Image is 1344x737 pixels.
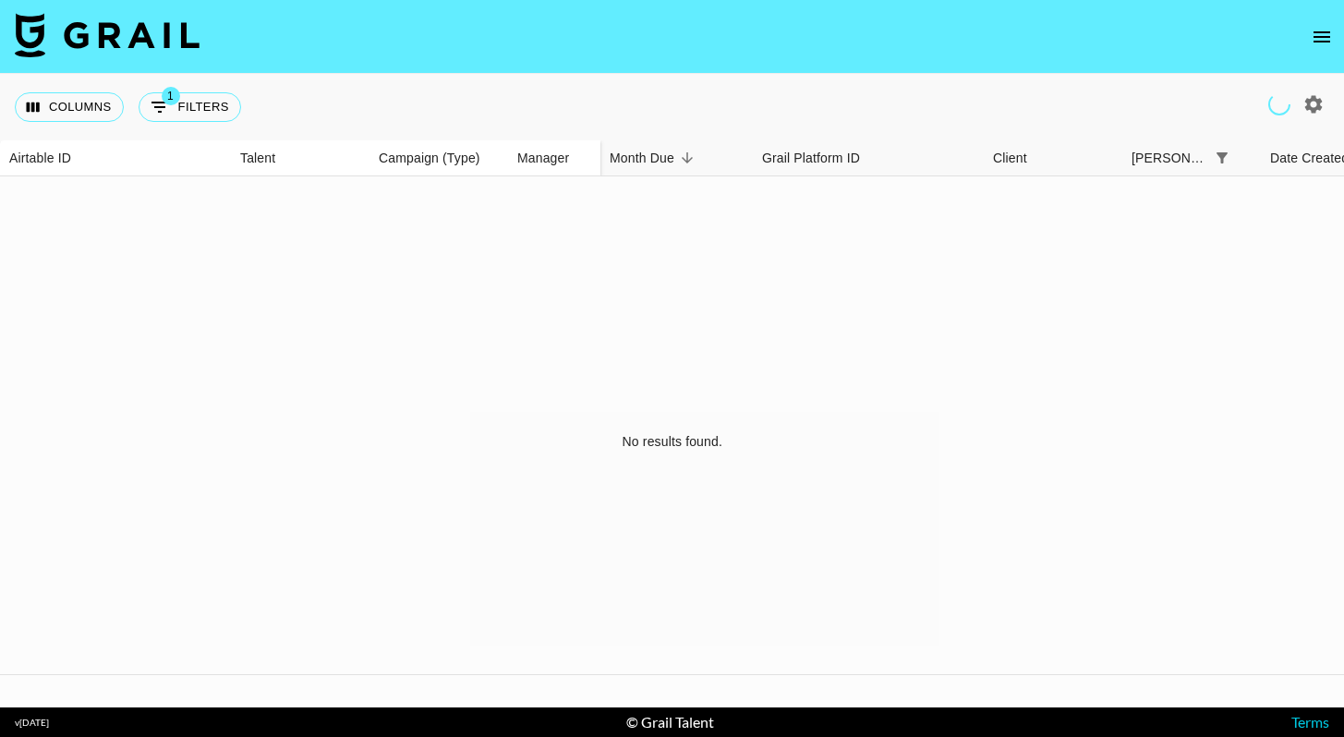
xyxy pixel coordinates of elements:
[1303,18,1340,55] button: open drawer
[1291,713,1329,731] a: Terms
[508,140,600,176] div: Manager
[15,92,124,122] button: Select columns
[369,140,508,176] div: Campaign (Type)
[753,140,984,176] div: Grail Platform ID
[674,145,700,171] button: Sort
[15,717,49,729] div: v [DATE]
[162,87,180,105] span: 1
[9,140,71,176] div: Airtable ID
[15,13,200,57] img: Grail Talent
[1209,145,1235,171] div: 1 active filter
[517,140,569,176] div: Manager
[1132,140,1209,176] div: [PERSON_NAME]
[1122,140,1261,176] div: Booker
[1235,145,1261,171] button: Sort
[1264,89,1295,120] span: Refreshing users, talent, clients, campaigns...
[610,140,674,176] div: Month Due
[240,140,275,176] div: Talent
[626,713,714,731] div: © Grail Talent
[139,92,241,122] button: Show filters
[993,140,1027,176] div: Client
[600,140,753,176] div: Month Due
[231,140,369,176] div: Talent
[1209,145,1235,171] button: Show filters
[984,140,1122,176] div: Client
[762,140,860,176] div: Grail Platform ID
[379,140,480,176] div: Campaign (Type)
